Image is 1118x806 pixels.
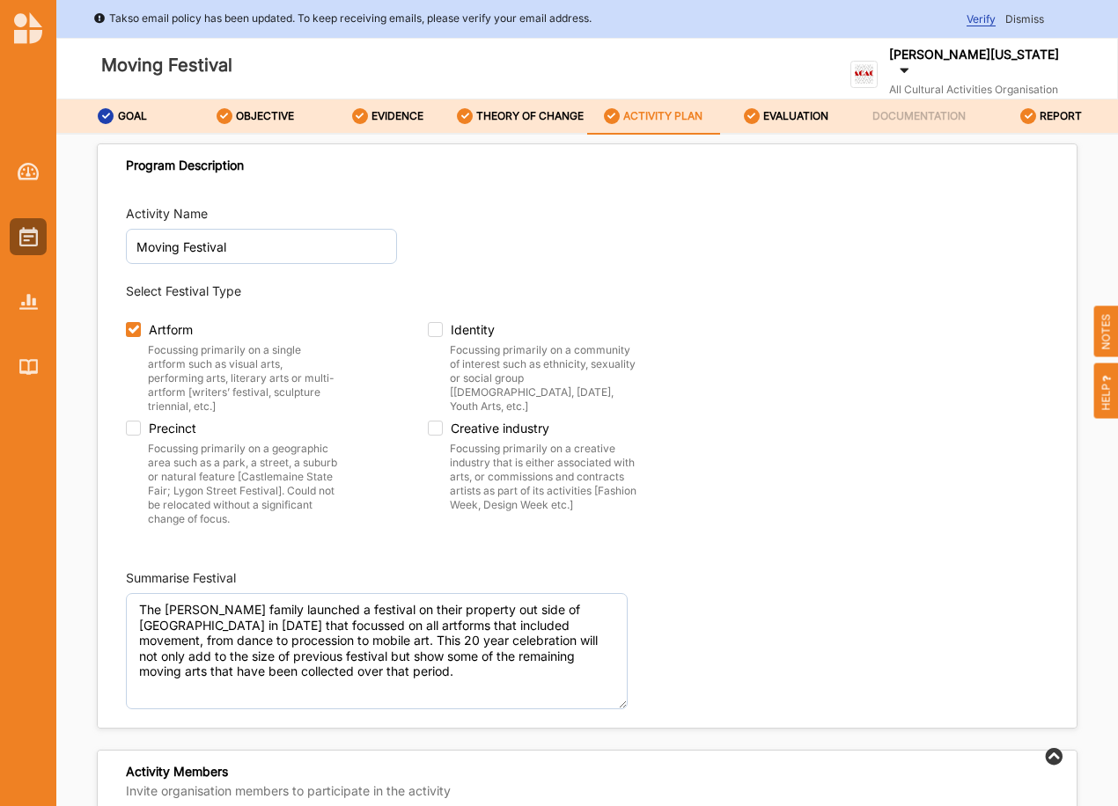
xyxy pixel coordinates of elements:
label: Focussing primarily on a geographic area such as a park, a street, a suburb or natural feature [C... [148,442,340,526]
div: Activity Name [126,205,208,223]
div: Select Festival Type [126,282,743,300]
label: ACTIVITY PLAN [623,109,702,123]
a: Reports [10,283,47,320]
a: Dashboard [10,153,47,190]
label: Identity [428,322,495,337]
img: Activities [19,227,38,246]
span: Dismiss [1005,12,1044,26]
label: [PERSON_NAME][US_STATE] [889,47,1059,62]
a: Activities [10,218,47,255]
div: Activity Members [126,764,451,802]
div: Program Description [126,158,244,173]
label: EVIDENCE [371,109,423,123]
img: Reports [19,294,38,309]
label: EVALUATION [763,109,828,123]
label: DOCUMENTATION [872,109,966,123]
label: REPORT [1040,109,1082,123]
label: OBJECTIVE [236,109,294,123]
div: Takso email policy has been updated. To keep receiving emails, please verify your email address. [93,10,592,27]
textarea: The [PERSON_NAME] family launched a festival on their property out side of [GEOGRAPHIC_DATA] in [... [126,593,628,708]
img: logo [850,61,878,88]
img: Dashboard [18,163,40,180]
label: Artform [126,322,193,337]
label: Moving Festival [101,51,232,80]
label: Precinct [126,421,196,436]
label: Creative industry [428,421,549,436]
label: Invite organisation members to participate in the activity [126,783,451,799]
img: logo [14,12,42,44]
span: Verify [967,12,996,26]
label: Focussing primarily on a single artform such as visual arts, performing arts, literary arts or mu... [148,343,340,414]
label: THEORY OF CHANGE [476,109,584,123]
label: Focussing primarily on a community of interest such as ethnicity, sexuality or social group [[DEM... [450,343,642,414]
img: Library [19,359,38,374]
a: Library [10,348,47,385]
label: GOAL [118,109,147,123]
label: Focussing primarily on a creative industry that is either associated with arts, or commissions an... [450,442,642,512]
label: All Cultural Activities Organisation [889,83,1066,97]
div: Summarise Festival [126,569,236,587]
